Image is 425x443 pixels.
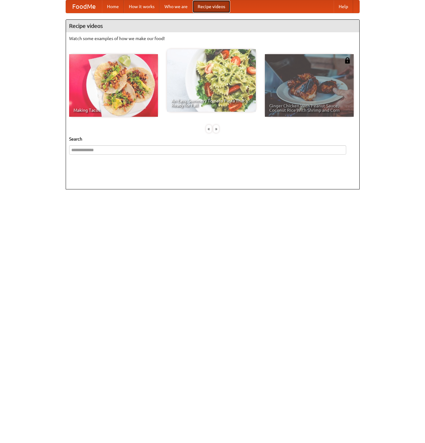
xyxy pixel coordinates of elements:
p: Watch some examples of how we make our food! [69,35,356,42]
a: Recipe videos [193,0,230,13]
h4: Recipe videos [66,20,359,32]
a: Who we are [159,0,193,13]
span: Making Tacos [73,108,154,112]
img: 483408.png [344,57,351,64]
a: Help [334,0,353,13]
a: Home [102,0,124,13]
div: » [213,125,219,133]
a: Making Tacos [69,54,158,117]
h5: Search [69,136,356,142]
a: An Easy, Summery Tomato Pasta That's Ready for Fall [167,49,256,112]
div: « [206,125,212,133]
a: FoodMe [66,0,102,13]
a: How it works [124,0,159,13]
span: An Easy, Summery Tomato Pasta That's Ready for Fall [171,99,251,107]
